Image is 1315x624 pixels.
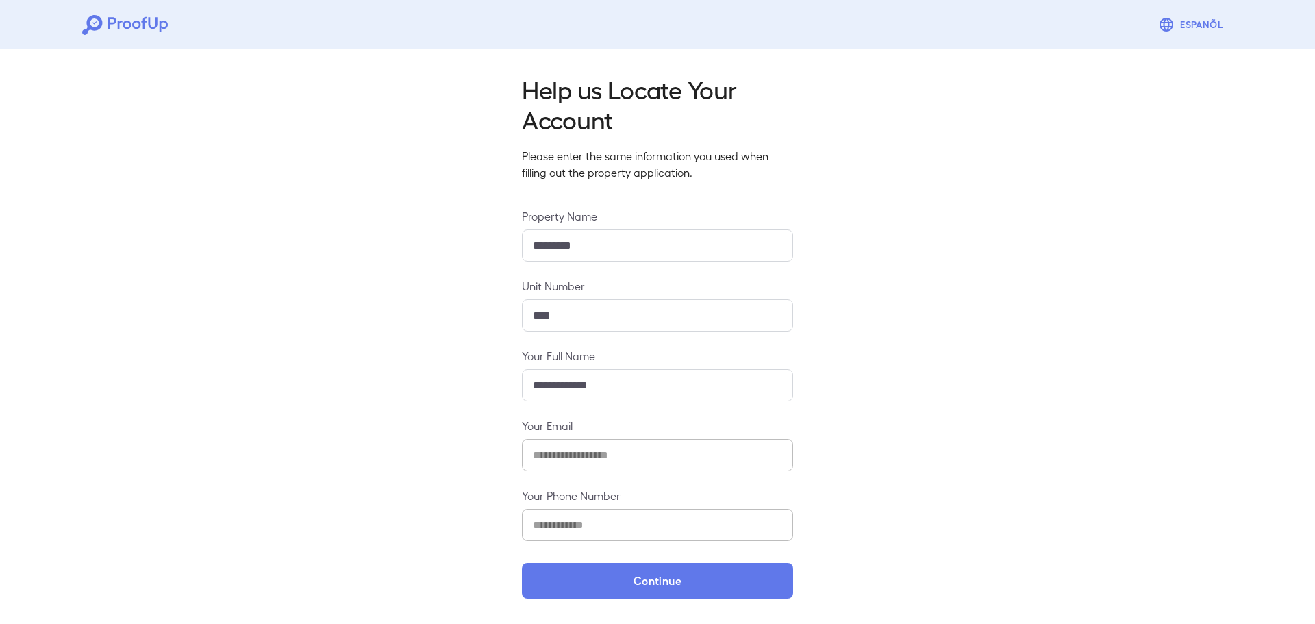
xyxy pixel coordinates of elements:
[522,278,793,294] label: Unit Number
[1153,11,1233,38] button: Espanõl
[522,563,793,599] button: Continue
[522,148,793,181] p: Please enter the same information you used when filling out the property application.
[522,74,793,134] h2: Help us Locate Your Account
[522,208,793,224] label: Property Name
[522,488,793,503] label: Your Phone Number
[522,418,793,434] label: Your Email
[522,348,793,364] label: Your Full Name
